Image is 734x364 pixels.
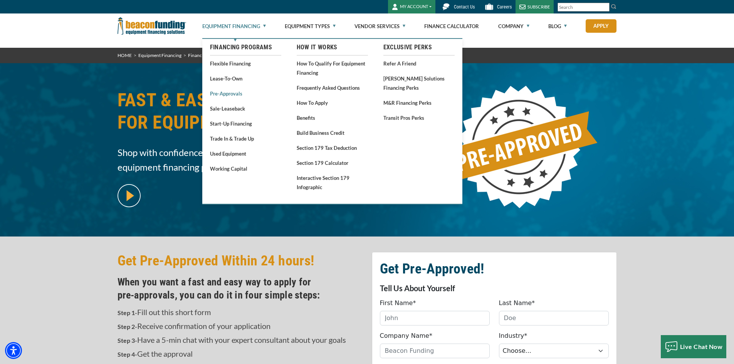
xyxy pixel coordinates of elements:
a: Blog [548,14,567,39]
input: John [380,311,490,325]
a: Start-Up Financing [210,119,281,128]
label: Industry* [499,331,527,341]
label: Company Name* [380,331,432,341]
img: Beacon Funding Corporation logo [118,13,186,39]
a: Pre-approvals [210,89,281,98]
a: Equipment Financing [138,52,181,58]
strong: Step 2- [118,323,137,330]
p: Fill out this short form [118,307,363,317]
a: Build Business Credit [297,128,368,138]
label: First Name* [380,299,416,308]
img: video modal pop-up play button [118,184,141,207]
a: Lease-To-Own [210,74,281,83]
a: Financing Programs [188,52,228,58]
a: Apply [586,19,616,33]
a: M&R Financing Perks [383,98,455,107]
a: Financing Programs [210,43,281,52]
a: Finance Calculator [424,14,479,39]
a: How to Apply [297,98,368,107]
a: [PERSON_NAME] Solutions Financing Perks [383,74,455,92]
div: Accessibility Menu [5,342,22,359]
strong: Step 1- [118,309,137,316]
input: Beacon Funding [380,344,490,358]
a: Equipment Financing [202,14,266,39]
a: How to Qualify for Equipment Financing [297,59,368,77]
p: Have a 5-min chat with your expert consultant about your goals [118,335,363,345]
span: Shop with confidence with a no cost, no commitment equipment financing pre-approval. [118,145,363,174]
span: FOR EQUIPMENT FINANCING [118,111,363,134]
a: How It Works [297,43,368,52]
a: Clear search text [601,4,608,10]
a: Section 179 Tax Deduction [297,143,368,153]
strong: Step 4- [118,351,137,358]
a: Flexible Financing [210,59,281,68]
input: Doe [499,311,609,325]
p: Get the approval [118,349,363,359]
img: Search [611,3,617,10]
p: Receive confirmation of your application [118,321,363,331]
a: Vendor Services [354,14,405,39]
span: Live Chat Now [680,343,723,350]
h4: When you want a fast and easy way to apply for pre‑approvals, you can do it in four simple steps: [118,275,363,302]
a: Trade In & Trade Up [210,134,281,143]
h2: Get Pre-Approved! [380,260,609,278]
a: Exclusive Perks [383,43,455,52]
span: Contact Us [454,4,475,10]
a: HOME [118,52,132,58]
input: Search [558,3,610,12]
strong: Step 3- [118,337,137,344]
a: Frequently Asked Questions [297,83,368,92]
a: Refer a Friend [383,59,455,68]
a: Interactive Section 179 Infographic [297,173,368,192]
h1: FAST & EASY PRE-APPROVALS [118,89,363,139]
a: Company [498,14,529,39]
p: Tell Us About Yourself [380,283,609,293]
a: Transit Pros Perks [383,113,455,122]
a: Equipment Types [285,14,336,39]
a: Used Equipment [210,149,281,158]
a: Section 179 Calculator [297,158,368,168]
h2: Get Pre-Approved Within 24 hours! [118,252,363,270]
span: Careers [497,4,512,10]
button: Live Chat Now [661,335,727,358]
a: Working Capital [210,164,281,173]
label: Last Name* [499,299,535,308]
a: Sale-Leaseback [210,104,281,113]
a: Benefits [297,113,368,122]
